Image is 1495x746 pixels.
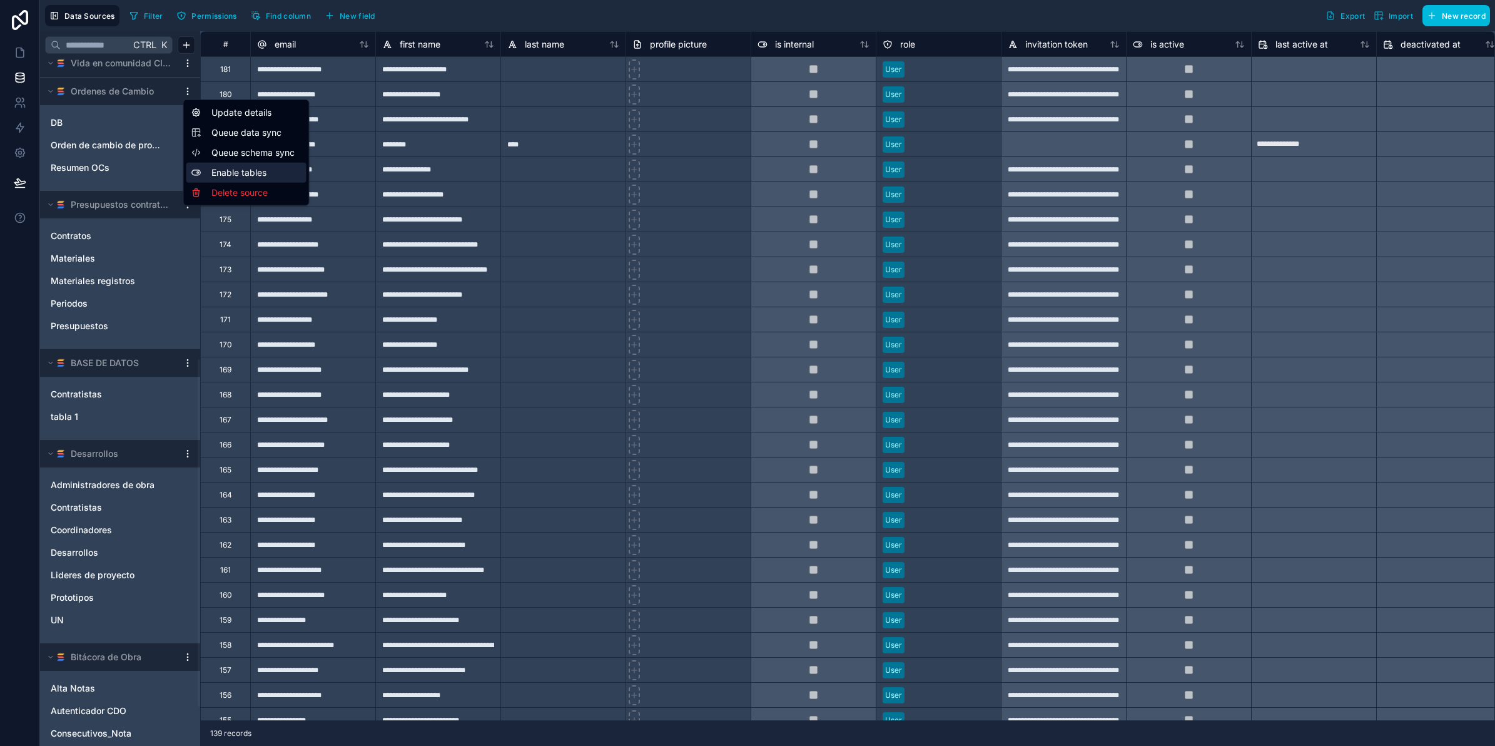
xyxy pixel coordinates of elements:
div: Delete source [186,183,307,203]
button: Queue data sync [191,126,302,139]
span: Queue schema sync [211,146,302,159]
div: Update details [186,103,307,123]
div: Enable tables [186,163,307,183]
button: Queue schema sync [191,146,302,159]
span: Queue data sync [211,126,302,139]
